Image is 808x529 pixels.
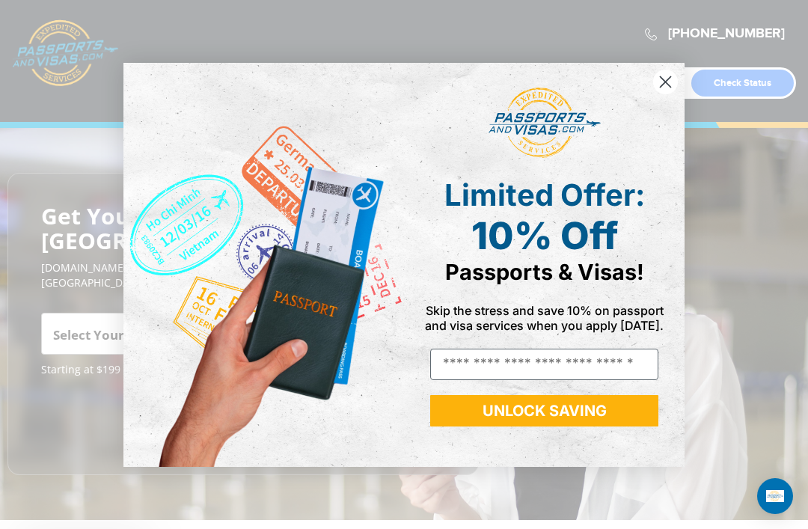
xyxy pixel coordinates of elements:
img: passports and visas [489,88,601,158]
span: 10% Off [471,213,618,258]
span: Skip the stress and save 10% on passport and visa services when you apply [DATE]. [425,303,664,333]
span: Passports & Visas! [445,259,644,285]
button: UNLOCK SAVING [430,395,658,426]
button: Close dialog [652,69,679,95]
div: Open Intercom Messenger [757,478,793,514]
span: Limited Offer: [444,177,645,213]
img: de9cda0d-0715-46ca-9a25-073762a91ba7.png [123,63,404,467]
